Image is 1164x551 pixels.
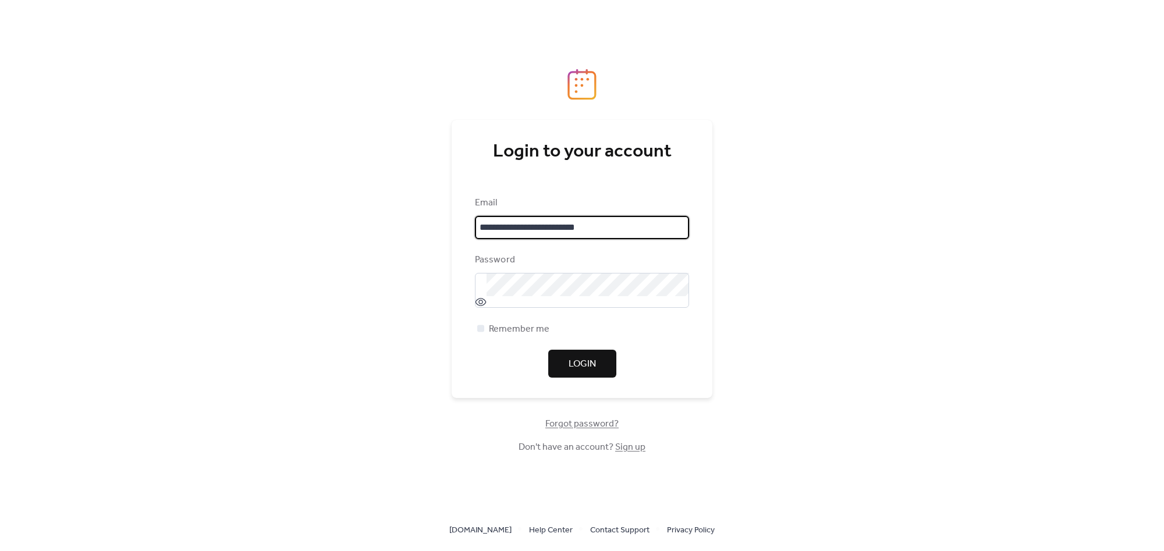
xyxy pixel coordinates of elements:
[529,524,573,538] span: Help Center
[475,196,687,210] div: Email
[567,69,597,100] img: logo
[615,438,645,456] a: Sign up
[475,140,689,163] div: Login to your account
[667,522,715,537] a: Privacy Policy
[569,357,596,371] span: Login
[449,524,512,538] span: [DOMAIN_NAME]
[475,253,687,267] div: Password
[667,524,715,538] span: Privacy Policy
[548,350,616,378] button: Login
[545,417,619,431] span: Forgot password?
[590,522,650,537] a: Contact Support
[545,421,619,427] a: Forgot password?
[519,440,645,454] span: Don't have an account?
[590,524,650,538] span: Contact Support
[449,522,512,537] a: [DOMAIN_NAME]
[489,322,549,336] span: Remember me
[529,522,573,537] a: Help Center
